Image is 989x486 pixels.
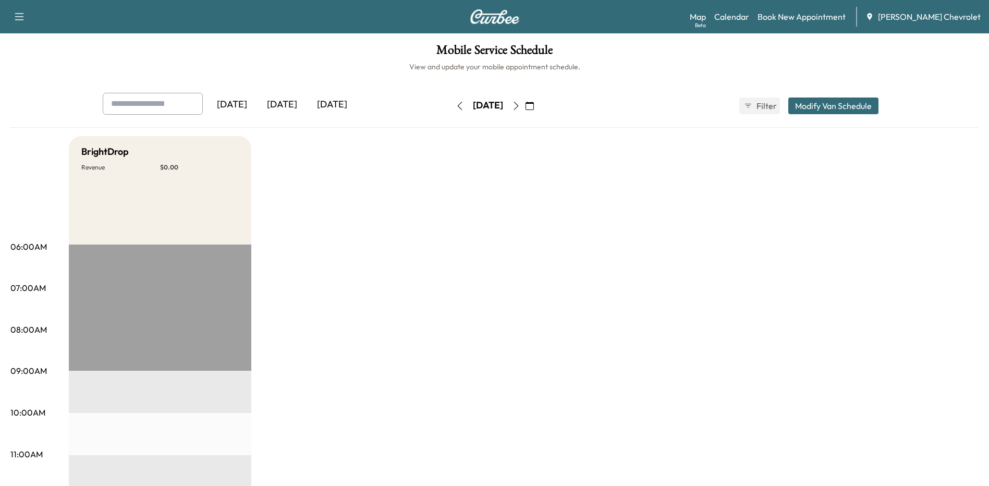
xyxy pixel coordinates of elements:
button: Filter [739,98,780,114]
img: Curbee Logo [470,9,520,24]
span: Filter [756,100,775,112]
div: [DATE] [473,99,503,112]
h6: View and update your mobile appointment schedule. [10,62,979,72]
h5: BrightDrop [81,144,129,159]
a: Calendar [714,10,749,23]
div: [DATE] [207,93,257,117]
p: 09:00AM [10,364,47,377]
h1: Mobile Service Schedule [10,44,979,62]
p: Revenue [81,163,160,172]
p: 07:00AM [10,282,46,294]
a: MapBeta [690,10,706,23]
p: 08:00AM [10,323,47,336]
span: [PERSON_NAME] Chevrolet [878,10,981,23]
p: 10:00AM [10,406,45,419]
div: [DATE] [257,93,307,117]
p: 06:00AM [10,240,47,253]
div: [DATE] [307,93,357,117]
p: 11:00AM [10,448,43,460]
div: Beta [695,21,706,29]
button: Modify Van Schedule [788,98,878,114]
a: Book New Appointment [758,10,846,23]
p: $ 0.00 [160,163,239,172]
